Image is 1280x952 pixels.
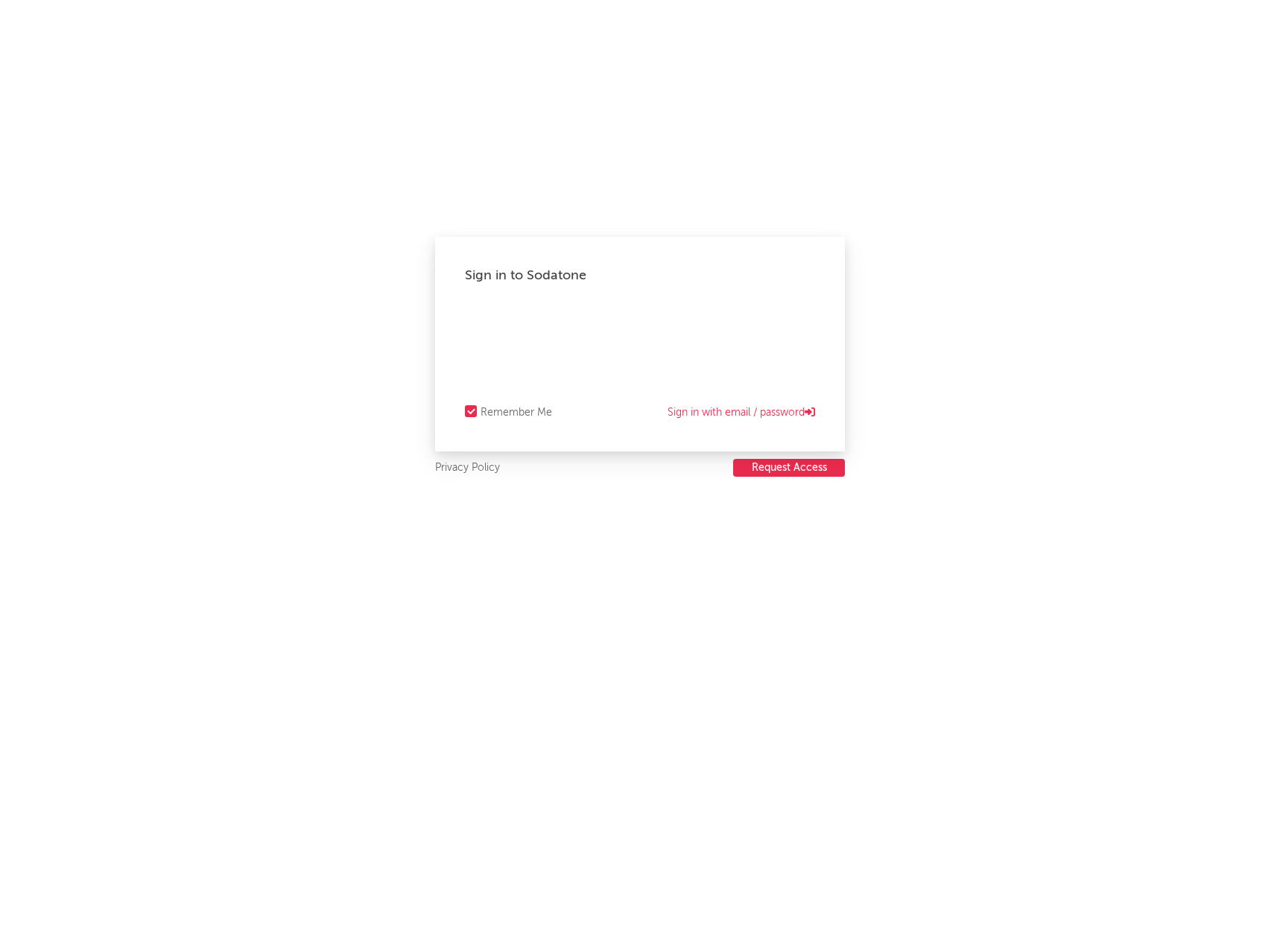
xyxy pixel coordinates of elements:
[435,459,500,477] a: Privacy Policy
[465,267,815,285] div: Sign in to Sodatone
[733,459,845,477] button: Request Access
[668,404,815,422] a: Sign in with email / password
[481,404,552,422] div: Remember Me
